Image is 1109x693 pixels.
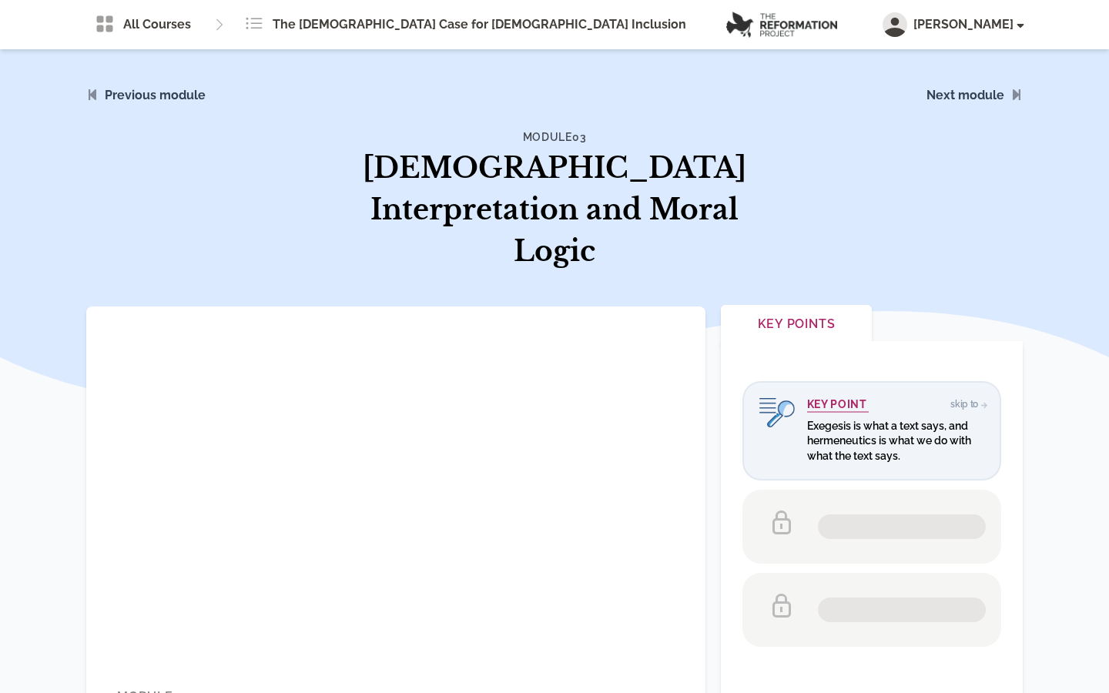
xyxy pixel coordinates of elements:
[273,15,686,34] span: The [DEMOGRAPHIC_DATA] Case for [DEMOGRAPHIC_DATA] Inclusion
[236,9,695,40] a: The [DEMOGRAPHIC_DATA] Case for [DEMOGRAPHIC_DATA] Inclusion
[357,148,752,273] h1: [DEMOGRAPHIC_DATA] Interpretation and Moral Logic
[721,305,872,346] button: Key Points
[123,15,191,34] span: All Courses
[807,419,984,464] p: Exegesis is what a text says, and hermeneutics is what we do with what the text says.
[86,306,705,654] iframe: Module 03 - Biblical Interpretation and Moral Logic
[883,12,1023,37] button: [PERSON_NAME]
[86,9,200,40] a: All Courses
[926,88,1004,102] a: Next module
[950,399,984,410] span: Skip to
[913,15,1023,34] span: [PERSON_NAME]
[357,129,752,145] h4: Module 03
[105,88,206,102] a: Previous module
[807,398,869,413] h4: Key Point
[726,12,837,38] img: logo.png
